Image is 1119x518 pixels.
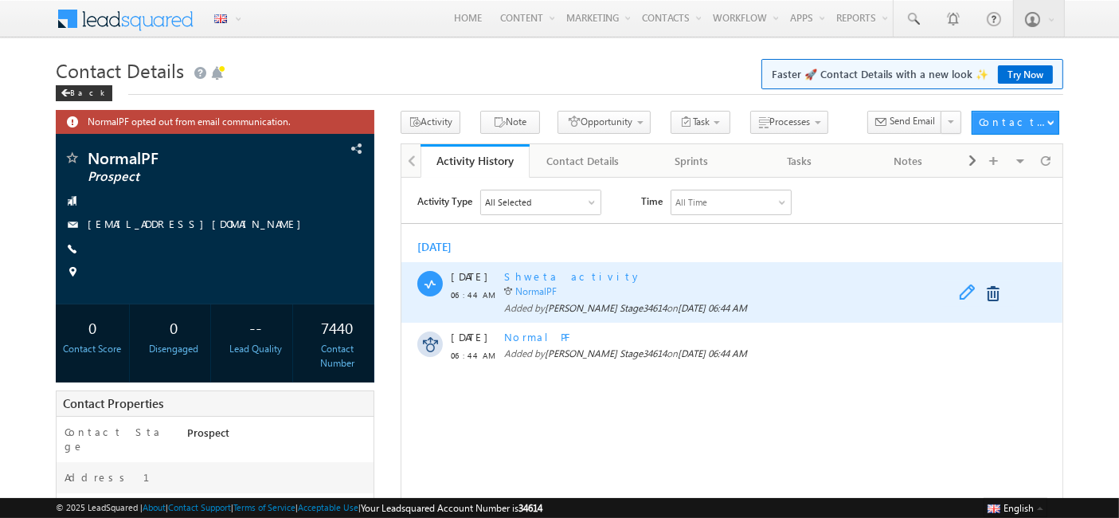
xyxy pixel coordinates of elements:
span: Added by on [103,169,587,183]
span: 06:44 AM [49,110,97,124]
div: 7440 [305,312,370,342]
div: Tasks [759,151,840,171]
a: Delete [585,108,604,124]
a: Back [56,84,120,98]
span: [DATE] 06:44 AM [276,124,346,136]
div: Contact Details [542,151,624,171]
a: Contact Support [168,502,231,512]
span: Contact Properties [63,395,163,411]
div: Contact Score [60,342,124,356]
label: Contact Stage [65,425,171,453]
span: [EMAIL_ADDRESS][DOMAIN_NAME] [88,217,309,233]
span: Prospect [88,169,284,185]
a: Contact Details [530,144,638,178]
span: © 2025 LeadSquared | | | | | [56,500,542,516]
a: NormalPF [114,108,155,120]
span: Contact Details [56,57,184,83]
div: 0 [142,312,206,342]
button: Note [480,111,540,134]
span: [PERSON_NAME] Stage34614 [143,124,265,136]
button: Opportunity [558,111,651,134]
div: All Selected [84,18,130,32]
div: Activity History [432,153,517,168]
a: About [143,502,166,512]
button: Activity [401,111,460,134]
div: 0 [60,312,124,342]
div: Lead Quality [223,342,288,356]
a: Acceptable Use [298,502,358,512]
a: Try Now [998,65,1053,84]
span: Your Leadsquared Account Number is [361,502,542,514]
span: NormalPF [103,152,172,166]
div: Disengaged [142,342,206,356]
span: Opportunity [581,116,633,128]
span: [DATE] [49,92,85,106]
span: Task [693,116,710,128]
span: Edit [558,107,582,126]
a: Sprints [638,144,746,178]
span: English [1004,502,1035,514]
span: Processes [770,116,811,128]
label: Address 1 [65,470,169,485]
a: Terms of Service [233,502,295,512]
button: Send Email [867,111,942,134]
a: Tasks [746,144,855,178]
span: Send Email [890,114,935,128]
div: Contact Number [305,342,370,371]
span: [DATE] [49,152,85,167]
div: Notes [867,151,949,171]
div: Contact Actions [979,115,1047,129]
span: Faster 🚀 Contact Details with a new look ✨ [772,66,1053,82]
button: English [984,498,1047,517]
span: NormalPF opted out from email communication. [88,114,330,128]
button: Task [671,111,730,134]
span: Activity Type [16,12,71,36]
span: Time [240,12,261,36]
div: All Time [274,18,306,32]
div: Sprints [651,151,732,171]
div: [DATE] [16,62,68,77]
span: Added by on [103,124,587,138]
span: 34614 [518,502,542,514]
span: [PERSON_NAME] Stage34614 [143,170,265,182]
a: Activity History [421,144,529,178]
div: -- [223,312,288,342]
span: [DATE] 06:44 AM [276,170,346,182]
span: 06:44 AM [49,171,97,185]
button: Processes [750,111,828,134]
div: Prospect [183,425,374,447]
a: Notes [855,144,963,178]
span: NormalPF [88,150,284,166]
div: Back [56,85,112,101]
div: All Selected [80,13,199,37]
span: Shweta activity [103,92,241,105]
button: Contact Actions [972,111,1059,135]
